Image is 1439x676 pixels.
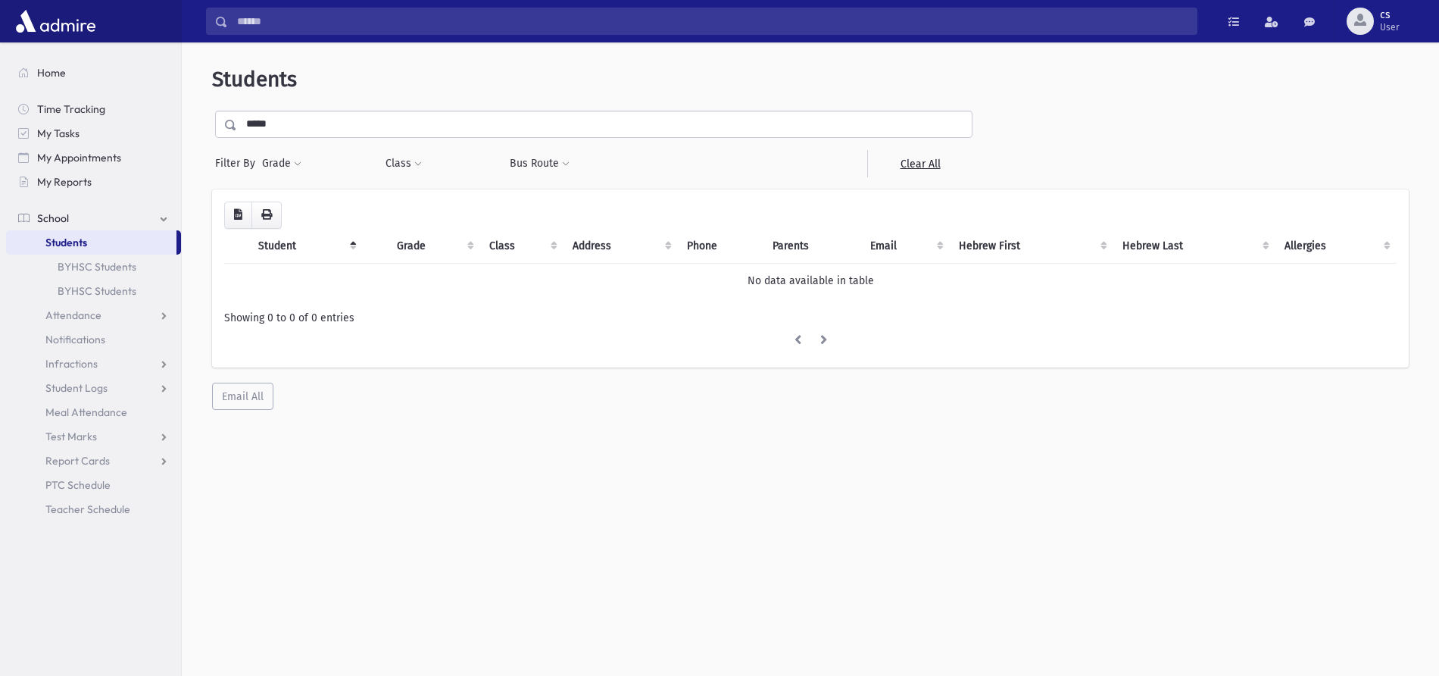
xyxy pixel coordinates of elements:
span: Notifications [45,333,105,346]
button: Grade [261,150,302,177]
th: Allergies: activate to sort column ascending [1275,229,1397,264]
th: Phone [678,229,763,264]
a: My Appointments [6,146,181,170]
button: Print [251,202,282,229]
th: Student: activate to sort column descending [249,229,364,264]
a: Test Marks [6,424,181,449]
a: Report Cards [6,449,181,473]
th: Class: activate to sort column ascending [480,229,563,264]
span: User [1380,21,1400,33]
a: Infractions [6,352,181,376]
th: Address: activate to sort column ascending [563,229,678,264]
span: Attendance [45,308,101,322]
button: Bus Route [509,150,570,177]
th: Hebrew Last: activate to sort column ascending [1113,229,1275,264]
span: Students [45,236,87,249]
span: Meal Attendance [45,405,127,419]
div: Showing 0 to 0 of 0 entries [224,310,1397,326]
a: Notifications [6,327,181,352]
button: Email All [212,383,273,410]
span: My Appointments [37,151,121,164]
a: PTC Schedule [6,473,181,497]
a: Teacher Schedule [6,497,181,521]
span: My Tasks [37,127,80,140]
button: Class [385,150,423,177]
button: CSV [224,202,252,229]
a: BYHSC Students [6,255,181,279]
span: My Reports [37,175,92,189]
a: Home [6,61,181,85]
a: My Tasks [6,121,181,146]
a: Attendance [6,303,181,327]
span: Test Marks [45,430,97,443]
span: Time Tracking [37,102,105,116]
span: Students [212,67,297,92]
a: Time Tracking [6,97,181,121]
a: My Reports [6,170,181,194]
th: Grade: activate to sort column ascending [388,229,480,264]
span: Teacher Schedule [45,502,130,516]
th: Hebrew First: activate to sort column ascending [950,229,1113,264]
th: Email: activate to sort column ascending [861,229,950,264]
a: Clear All [867,150,972,177]
a: School [6,206,181,230]
img: AdmirePro [12,6,99,36]
a: Students [6,230,176,255]
span: cs [1380,9,1400,21]
span: Filter By [215,155,261,171]
th: Parents [763,229,861,264]
a: Student Logs [6,376,181,400]
span: Home [37,66,66,80]
span: School [37,211,69,225]
td: No data available in table [224,263,1397,298]
a: Meal Attendance [6,400,181,424]
a: BYHSC Students [6,279,181,303]
span: Student Logs [45,381,108,395]
span: Infractions [45,357,98,371]
span: Report Cards [45,454,110,468]
span: PTC Schedule [45,478,111,492]
input: Search [228,8,1197,35]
